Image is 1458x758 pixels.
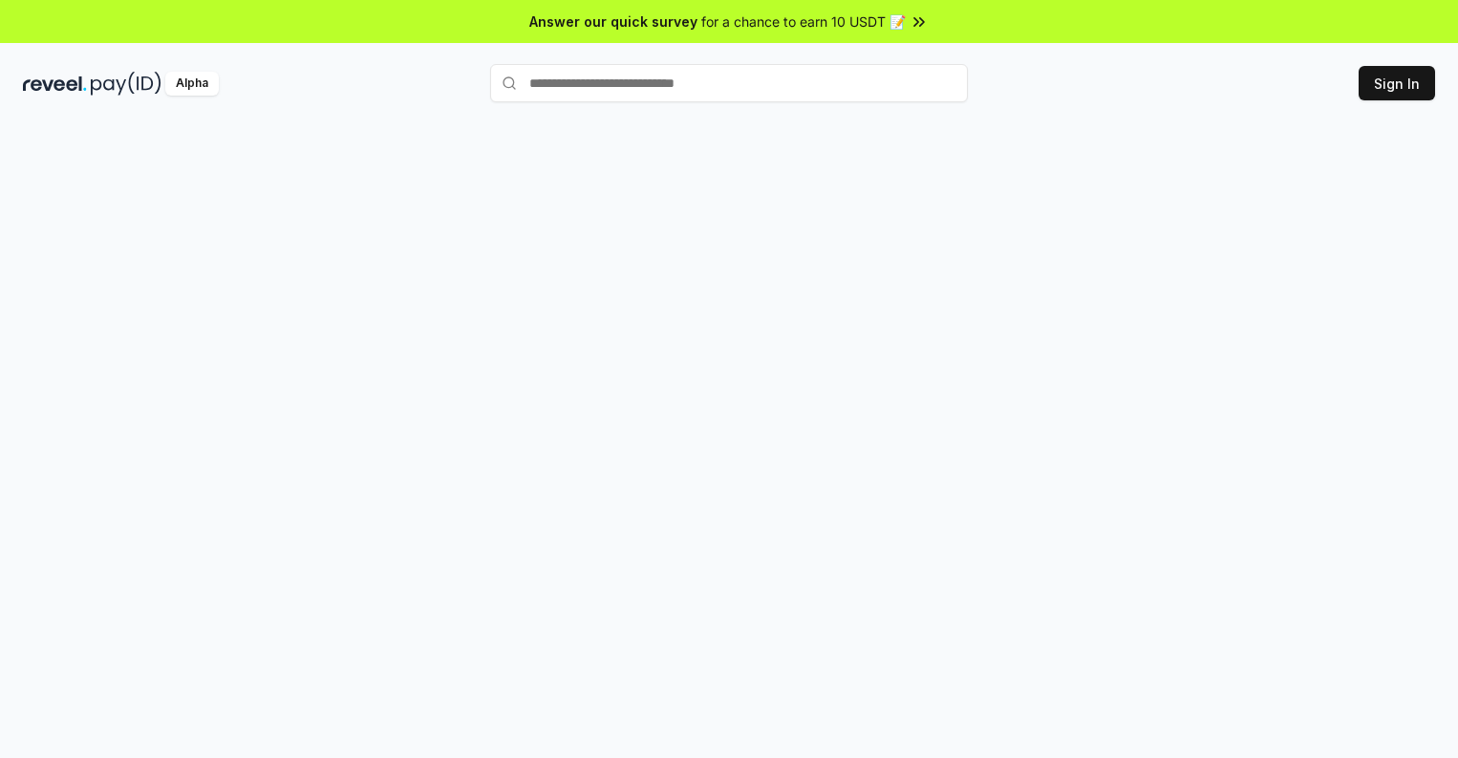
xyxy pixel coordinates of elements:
[1359,66,1435,100] button: Sign In
[701,11,906,32] span: for a chance to earn 10 USDT 📝
[529,11,697,32] span: Answer our quick survey
[91,72,161,96] img: pay_id
[165,72,219,96] div: Alpha
[23,72,87,96] img: reveel_dark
